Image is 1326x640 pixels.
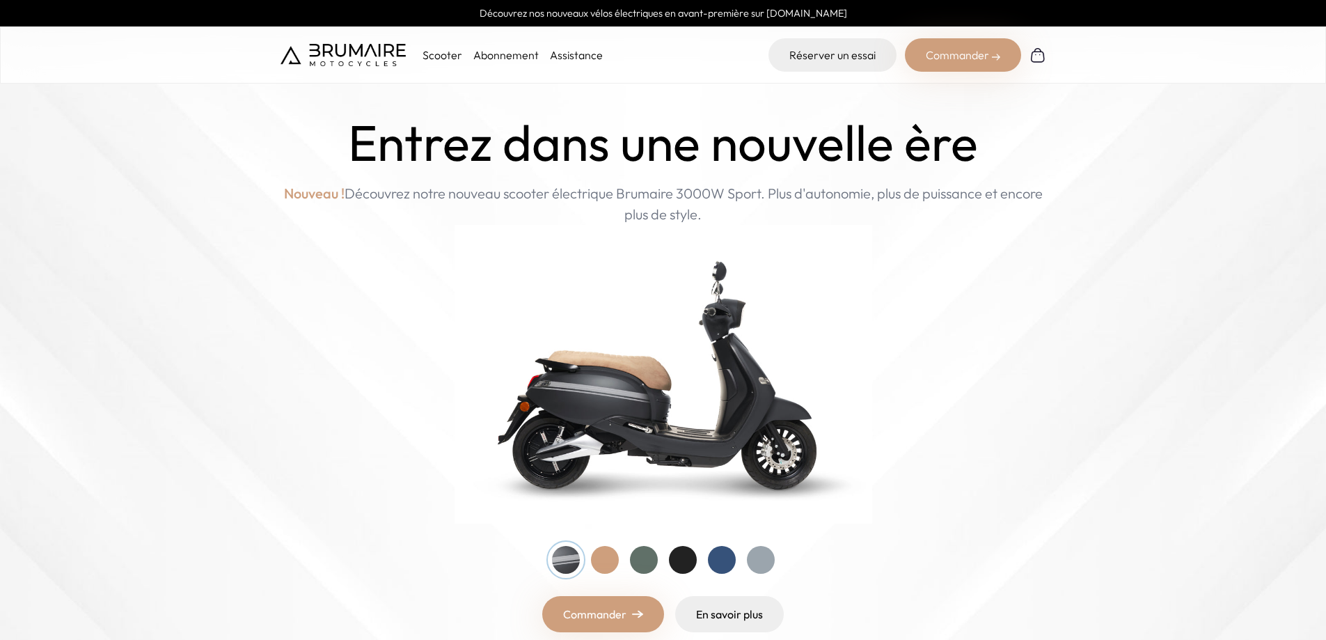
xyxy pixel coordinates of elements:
[905,38,1021,72] div: Commander
[348,114,978,172] h1: Entrez dans une nouvelle ère
[632,610,643,618] img: right-arrow.png
[542,596,664,632] a: Commander
[281,44,406,66] img: Brumaire Motocycles
[992,53,1000,61] img: right-arrow-2.png
[1029,47,1046,63] img: Panier
[423,47,462,63] p: Scooter
[768,38,897,72] a: Réserver un essai
[284,183,345,204] span: Nouveau !
[281,183,1046,225] p: Découvrez notre nouveau scooter électrique Brumaire 3000W Sport. Plus d'autonomie, plus de puissa...
[473,48,539,62] a: Abonnement
[550,48,603,62] a: Assistance
[675,596,784,632] a: En savoir plus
